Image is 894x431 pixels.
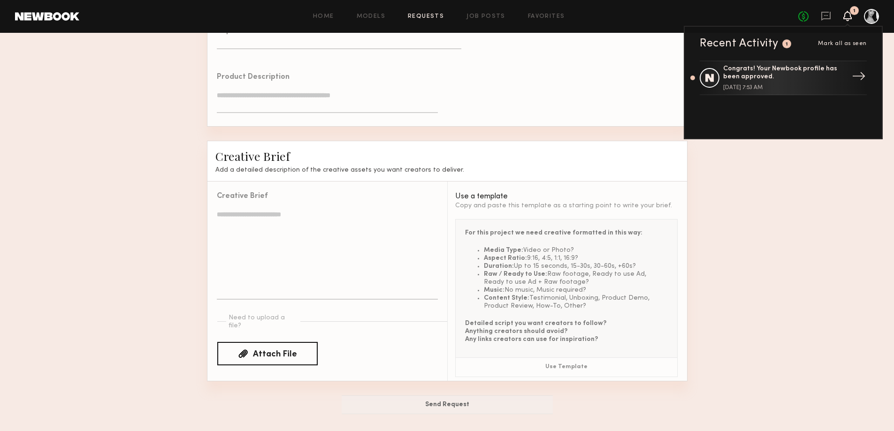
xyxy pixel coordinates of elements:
div: Creative Brief [217,193,267,200]
li: Testimonial, Unboxing, Product Demo, Product Review, How-To, Other? [484,294,668,310]
h3: Add a detailed description of the creative assets you want creators to deliver. [215,166,679,174]
button: Use Template [456,358,677,377]
button: Send Request [342,395,553,414]
div: Product Description [217,74,290,81]
div: 1 [786,42,788,47]
div: Congrats! Your Newbook profile has been approved. [723,65,845,81]
span: Media Type: [484,247,523,253]
span: Raw / Ready to Use: [484,271,547,277]
a: Models [357,14,385,20]
li: No music, Music required? [484,286,668,294]
a: Home [313,14,334,20]
div: [DATE] 7:53 AM [723,85,845,91]
a: Job Posts [466,14,505,20]
div: Use a template [455,193,678,200]
div: Recent Activity [700,38,779,49]
span: Mark all as seen [818,41,867,46]
div: → [848,66,870,90]
span: Content Style: [484,295,529,301]
a: Favorites [528,14,565,20]
div: Attach File [253,350,297,359]
div: 1 [853,8,856,14]
li: 9:16, 4:5, 1:1, 16:9? [484,254,668,262]
li: Up to 15 seconds, 15-30s, 30-60s, +60s? [484,262,668,270]
span: Duration: [484,263,514,269]
a: Congrats! Your Newbook profile has been approved.[DATE] 7:53 AM→ [700,60,867,95]
div: For this project we need creative formatted in this way: [465,229,668,237]
li: Video or Photo? [484,246,668,254]
div: Copy and paste this template as a starting point to write your brief. [455,202,678,210]
p: Detailed script you want creators to follow? Anything creators should avoid? Any links creators c... [465,319,668,343]
span: Music: [484,287,504,293]
a: Requests [408,14,444,20]
div: Need to upload a file? [229,314,298,330]
li: Raw footage, Ready to use Ad, Ready to use Ad + Raw footage? [484,270,668,286]
span: Creative Brief [215,148,290,164]
span: Aspect Ratio: [484,255,527,261]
